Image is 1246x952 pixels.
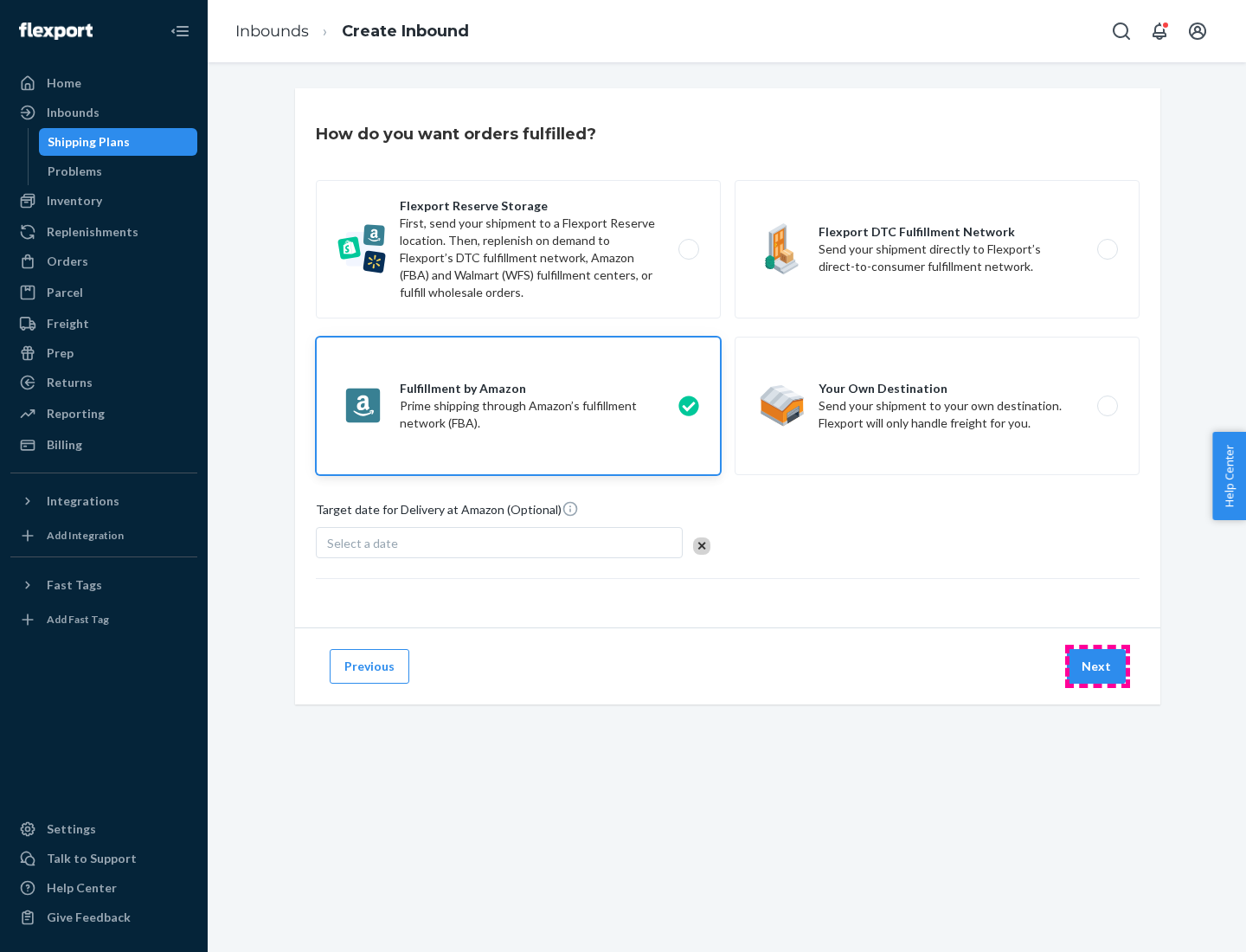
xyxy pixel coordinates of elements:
[1212,432,1246,520] button: Help Center
[47,612,109,627] div: Add Fast Tag
[163,14,197,48] button: Close Navigation
[10,845,197,872] a: Talk to Support
[1067,649,1126,684] button: Next
[47,104,100,121] div: Inbounds
[10,69,197,97] a: Home
[10,310,197,338] a: Freight
[10,606,197,634] a: Add Fast Tag
[1180,14,1215,48] button: Open account menu
[10,400,197,428] a: Reporting
[47,909,131,926] div: Give Feedback
[330,649,409,684] button: Previous
[47,405,105,422] div: Reporting
[48,163,102,180] div: Problems
[10,487,197,515] button: Integrations
[10,248,197,275] a: Orders
[48,133,130,151] div: Shipping Plans
[47,284,83,301] div: Parcel
[1142,14,1177,48] button: Open notifications
[47,492,119,510] div: Integrations
[39,128,198,156] a: Shipping Plans
[342,22,469,41] a: Create Inbound
[235,22,309,41] a: Inbounds
[316,123,596,145] h3: How do you want orders fulfilled?
[10,522,197,550] a: Add Integration
[10,279,197,306] a: Parcel
[222,6,483,57] ol: breadcrumbs
[10,874,197,902] a: Help Center
[47,344,74,362] div: Prep
[10,904,197,931] button: Give Feedback
[47,192,102,209] div: Inventory
[47,850,137,867] div: Talk to Support
[10,339,197,367] a: Prep
[10,99,197,126] a: Inbounds
[47,820,96,838] div: Settings
[1104,14,1139,48] button: Open Search Box
[19,23,93,40] img: Flexport logo
[10,187,197,215] a: Inventory
[47,528,124,543] div: Add Integration
[39,158,198,185] a: Problems
[47,315,89,332] div: Freight
[10,218,197,246] a: Replenishments
[327,536,398,550] span: Select a date
[47,74,81,92] div: Home
[47,436,82,453] div: Billing
[47,253,88,270] div: Orders
[10,431,197,459] a: Billing
[47,879,117,897] div: Help Center
[10,571,197,599] button: Fast Tags
[47,374,93,391] div: Returns
[47,576,102,594] div: Fast Tags
[10,369,197,396] a: Returns
[316,500,579,525] span: Target date for Delivery at Amazon (Optional)
[47,223,138,241] div: Replenishments
[10,815,197,843] a: Settings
